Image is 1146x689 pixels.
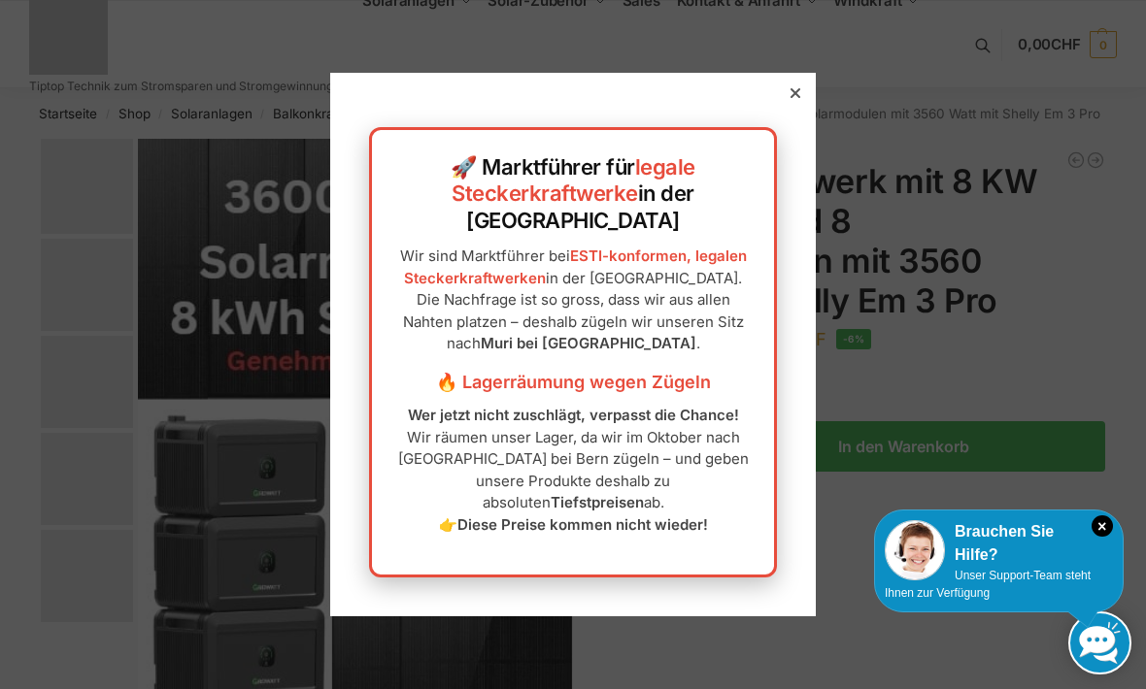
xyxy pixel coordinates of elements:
strong: Diese Preise kommen nicht wieder! [457,515,708,534]
strong: Wer jetzt nicht zuschlägt, verpasst die Chance! [408,406,739,424]
strong: Tiefstpreisen [551,493,644,511]
strong: Muri bei [GEOGRAPHIC_DATA] [481,334,696,352]
p: Wir sind Marktführer bei in der [GEOGRAPHIC_DATA]. Die Nachfrage ist so gross, dass wir aus allen... [391,246,755,355]
span: Unser Support-Team steht Ihnen zur Verfügung [885,569,1091,600]
div: Brauchen Sie Hilfe? [885,520,1113,567]
h3: 🔥 Lagerräumung wegen Zügeln [391,370,755,395]
p: Wir räumen unser Lager, da wir im Oktober nach [GEOGRAPHIC_DATA] bei Bern zügeln – und geben unse... [391,405,755,536]
img: Customer service [885,520,945,580]
a: legale Steckerkraftwerke [452,154,695,207]
h2: 🚀 Marktführer für in der [GEOGRAPHIC_DATA] [391,154,755,235]
a: ESTI-konformen, legalen Steckerkraftwerken [404,246,747,287]
i: Schließen [1092,515,1113,537]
